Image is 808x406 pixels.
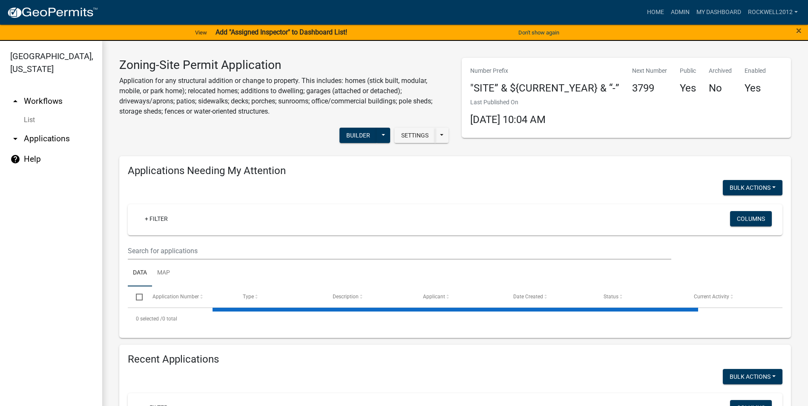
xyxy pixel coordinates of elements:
a: Admin [667,4,693,20]
div: 0 total [128,308,782,329]
p: Next Number [632,66,667,75]
datatable-header-cell: Current Activity [686,286,776,307]
a: Rockwell2012 [745,4,801,20]
span: × [796,25,802,37]
h4: Recent Applications [128,353,782,366]
button: Close [796,26,802,36]
a: Map [152,260,175,287]
datatable-header-cell: Date Created [505,286,595,307]
i: arrow_drop_up [10,96,20,106]
datatable-header-cell: Applicant [415,286,505,307]
p: Enabled [745,66,766,75]
h4: 3799 [632,82,667,94]
datatable-header-cell: Description [325,286,415,307]
a: + Filter [138,211,175,226]
a: My Dashboard [693,4,745,20]
span: Status [604,294,618,300]
span: 0 selected / [136,316,162,322]
p: Last Published On [470,98,546,107]
button: Settings [394,128,435,143]
button: Columns [730,211,772,226]
button: Builder [339,128,377,143]
h3: Zoning-Site Permit Application [119,58,449,72]
i: arrow_drop_down [10,134,20,144]
span: [DATE] 10:04 AM [470,114,546,126]
span: Applicant [423,294,445,300]
h4: Yes [680,82,696,94]
p: Application for any structural addition or change to property. This includes: homes (stick built,... [119,76,449,117]
datatable-header-cell: Type [234,286,325,307]
button: Don't show again [515,26,563,40]
h4: No [709,82,732,94]
datatable-header-cell: Application Number [144,286,234,307]
i: help [10,154,20,164]
a: Data [128,260,152,287]
h4: Applications Needing My Attention [128,165,782,177]
a: View [192,26,210,40]
h4: Yes [745,82,766,94]
span: Application Number [152,294,199,300]
h4: "SITE” & ${CURRENT_YEAR} & “-” [470,82,619,94]
p: Number Prefix [470,66,619,75]
datatable-header-cell: Select [128,286,144,307]
span: Date Created [513,294,543,300]
button: Bulk Actions [723,369,782,384]
span: Current Activity [694,294,729,300]
input: Search for applications [128,242,671,260]
span: Description [333,294,359,300]
p: Archived [709,66,732,75]
button: Bulk Actions [723,180,782,195]
p: Public [680,66,696,75]
datatable-header-cell: Status [595,286,686,307]
a: Home [644,4,667,20]
strong: Add "Assigned Inspector" to Dashboard List! [216,28,347,36]
span: Type [243,294,254,300]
